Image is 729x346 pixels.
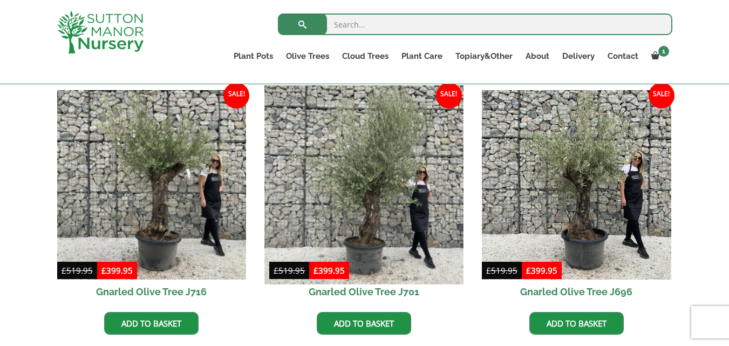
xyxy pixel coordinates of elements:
[274,265,305,276] bdi: 519.95
[57,11,144,53] img: logo
[482,90,671,304] a: Sale! Gnarled Olive Tree J696
[519,49,556,64] a: About
[57,280,247,304] h2: Gnarled Olive Tree J716
[101,265,133,276] bdi: 399.95
[274,265,278,276] span: £
[449,49,519,64] a: Topiary&Other
[278,13,672,35] input: Search...
[62,265,93,276] bdi: 519.95
[57,90,247,304] a: Sale! Gnarled Olive Tree J716
[486,265,517,276] bdi: 519.95
[482,280,671,304] h2: Gnarled Olive Tree J696
[269,280,459,304] h2: Gnarled Olive Tree J701
[556,49,601,64] a: Delivery
[280,49,336,64] a: Olive Trees
[314,265,345,276] bdi: 399.95
[317,312,411,335] a: Add to basket: “Gnarled Olive Tree J701”
[395,49,449,64] a: Plant Care
[57,90,247,280] img: Gnarled Olive Tree J716
[104,312,199,335] a: Add to basket: “Gnarled Olive Tree J716”
[223,83,249,108] span: Sale!
[101,265,106,276] span: £
[436,83,462,108] span: Sale!
[227,49,280,64] a: Plant Pots
[658,46,669,57] span: 1
[645,49,672,64] a: 1
[649,83,675,108] span: Sale!
[314,265,318,276] span: £
[482,90,671,280] img: Gnarled Olive Tree J696
[526,265,557,276] bdi: 399.95
[486,265,491,276] span: £
[526,265,531,276] span: £
[601,49,645,64] a: Contact
[265,85,464,284] img: Gnarled Olive Tree J701
[529,312,624,335] a: Add to basket: “Gnarled Olive Tree J696”
[62,265,66,276] span: £
[269,90,459,304] a: Sale! Gnarled Olive Tree J701
[336,49,395,64] a: Cloud Trees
